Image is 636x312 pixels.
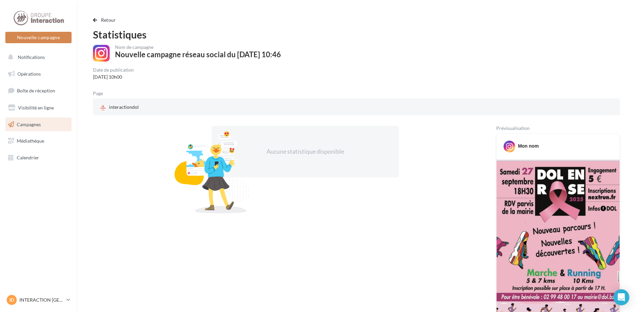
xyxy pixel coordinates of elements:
a: ID INTERACTION [GEOGRAPHIC_DATA] [5,294,72,306]
button: Nouvelle campagne [5,32,72,43]
a: Visibilité en ligne [4,101,73,115]
a: Calendrier [4,151,73,165]
a: Médiathèque [4,134,73,148]
span: Calendrier [17,155,39,160]
a: Campagnes [4,118,73,132]
span: Campagnes [17,121,41,127]
span: ID [9,297,14,303]
span: Visibilité en ligne [18,105,54,110]
div: interactiondol [98,102,140,112]
div: Prévisualisation [496,126,620,131]
div: Nouvelle campagne réseau social du [DATE] 10:46 [115,51,281,58]
span: Boîte de réception [17,88,55,93]
div: Page [93,91,108,96]
div: Aucune statistique disponible [233,147,378,156]
span: Opérations [17,71,41,77]
a: interactiondol [98,102,271,112]
div: Date de publication [93,68,134,72]
div: Open Intercom Messenger [613,289,629,305]
span: Retour [101,17,116,23]
span: Médiathèque [17,138,44,144]
p: INTERACTION [GEOGRAPHIC_DATA] [19,297,64,303]
div: Mon nom [518,143,539,149]
button: Retour [93,16,119,24]
button: Notifications [4,50,70,64]
a: Boîte de réception [4,83,73,98]
span: Notifications [18,54,45,60]
a: Opérations [4,67,73,81]
div: Nom de campagne [115,45,281,50]
div: [DATE] 10h00 [93,74,134,80]
div: Statistiques [93,29,620,40]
